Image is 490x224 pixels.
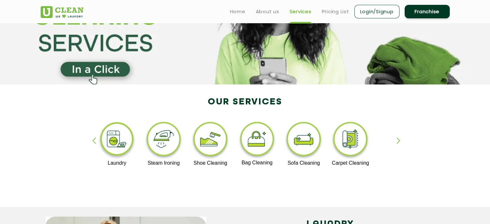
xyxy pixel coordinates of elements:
p: Bag Cleaning [237,160,277,166]
a: Home [230,8,245,15]
a: Services [290,8,312,15]
a: Franchise [405,5,450,18]
p: Sofa Cleaning [284,160,323,166]
p: Carpet Cleaning [331,160,370,166]
img: carpet_cleaning_11zon.webp [331,120,370,160]
a: About us [256,8,279,15]
p: Laundry [97,160,137,166]
img: bag_cleaning_11zon.webp [237,120,277,160]
p: Shoe Cleaning [191,160,230,166]
img: UClean Laundry and Dry Cleaning [41,6,83,18]
a: Login/Signup [354,5,399,18]
img: laundry_cleaning_11zon.webp [97,120,137,160]
p: Steam Ironing [144,160,184,166]
img: sofa_cleaning_11zon.webp [284,120,323,160]
img: steam_ironing_11zon.webp [144,120,184,160]
a: Pricing List [322,8,349,15]
img: shoe_cleaning_11zon.webp [191,120,230,160]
